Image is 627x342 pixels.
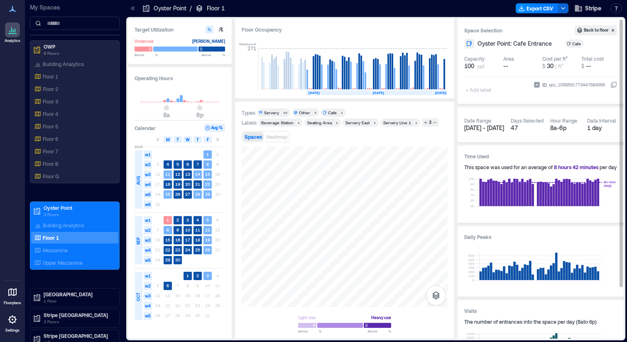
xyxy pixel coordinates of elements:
span: OCT [135,293,142,301]
text: 6 [167,283,169,288]
p: Floor 1 [43,73,58,80]
span: + Add label [464,84,495,96]
div: 3 [428,119,433,126]
button: Oyster Point: Cafe Entrance [478,39,562,48]
span: -- [503,62,508,69]
button: Heatmap [265,132,289,141]
span: Oyster Point: Cafe Entrance [478,39,552,48]
span: Below % [135,52,158,57]
span: w3 [144,292,152,300]
text: 9 [176,227,179,232]
span: w3 [144,170,152,179]
text: 21 [195,182,200,187]
span: T [176,136,179,143]
text: 6 [186,162,189,167]
text: 26 [175,192,180,197]
text: 19 [205,237,210,242]
div: Seating Area [307,120,332,125]
p: 1 Floor [44,298,113,304]
div: 1 [339,110,344,115]
p: My Spaces [30,3,120,12]
p: Oyster Point [154,4,186,12]
h3: Target Utilization [135,25,225,34]
tspan: 600 [468,253,475,258]
div: Cafe [328,110,337,116]
tspan: 300 [468,266,475,270]
p: Floor 4 [43,111,58,117]
p: 3 Floors [44,211,113,218]
text: 14 [195,172,200,177]
span: w1 [144,216,152,224]
text: 19 [175,182,180,187]
text: [DATE] [435,91,446,95]
tspan: 500 [468,258,475,262]
div: 1 [414,120,419,125]
p: Oyster Point [44,204,113,211]
div: Heavy use [371,313,391,322]
p: Floorplans [4,300,21,305]
span: Spaces [245,134,262,140]
div: 8a - 6p [550,124,580,132]
text: 18 [165,182,170,187]
button: Cafe [565,39,594,48]
a: Settings [2,310,22,335]
text: 12 [175,172,180,177]
text: 29 [165,257,170,262]
h3: Operating Hours [135,74,225,82]
div: Servery East [345,120,370,125]
span: 8 hours 42 minutes [554,164,598,170]
div: Other [299,110,310,116]
h3: Daily Peaks [464,233,617,241]
span: ID [542,81,547,89]
div: Light use [298,313,316,322]
div: Servery Line 1 [383,120,411,125]
p: Analytics [5,38,20,43]
text: 29 [205,192,210,197]
div: Data Interval [587,117,616,124]
p: Floor 1 [207,4,225,12]
span: W [186,136,190,143]
span: Above % [367,329,391,334]
text: 11 [165,172,170,177]
span: / ft² [555,63,563,69]
span: SEP [135,237,142,245]
text: 7 [196,162,199,167]
tspan: 200 [468,270,475,274]
span: Heatmap [266,134,287,140]
span: 2025 [135,144,143,149]
div: Floor Occupancy [242,25,448,34]
div: Cost per ft² [542,55,568,62]
div: 1 [334,120,339,125]
p: Floor 2 [43,86,58,92]
div: spc_1058591773447684566 [548,81,606,89]
div: Types [242,109,255,116]
text: 20 [185,182,190,187]
tspan: 2h [470,198,475,202]
span: 100 [464,62,474,70]
text: 17 [185,237,190,242]
text: 16 [175,237,180,242]
span: w3 [144,236,152,244]
text: 30 [175,257,180,262]
text: 2 [196,273,199,278]
div: 1 day [587,124,617,132]
text: 5 [176,162,179,167]
text: 23 [175,247,180,252]
span: Below % [298,329,321,334]
tspan: 10h [468,177,475,181]
span: w2 [144,160,152,169]
div: 47 [511,124,544,132]
span: Stripe [585,4,601,12]
div: Servery [264,110,279,116]
span: w4 [144,302,152,310]
text: 13 [185,172,190,177]
text: 1 [186,273,189,278]
text: 28 [195,192,200,197]
span: 6p [196,111,203,118]
div: Beverage Station [261,120,294,125]
p: Floor 5 [43,123,58,130]
div: [PERSON_NAME] [192,37,225,45]
text: 10 [185,227,190,232]
button: 3 [422,118,438,127]
text: 11 [195,227,200,232]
